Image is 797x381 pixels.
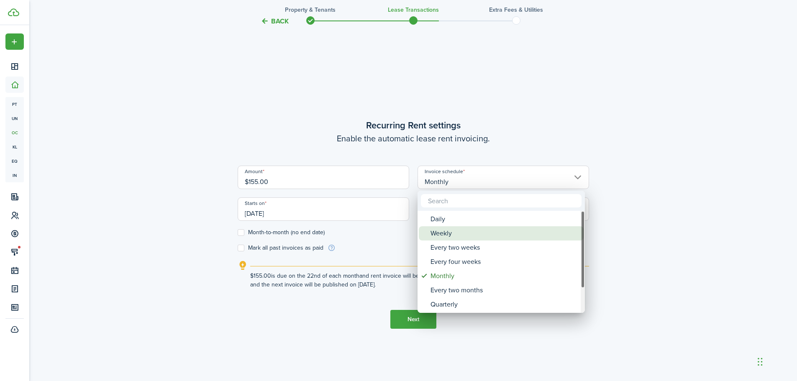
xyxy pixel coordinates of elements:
div: Daily [431,212,579,226]
div: Every four weeks [431,255,579,269]
div: Quarterly [431,297,579,312]
div: Monthly [431,269,579,283]
input: Search [421,194,582,207]
div: Weekly [431,226,579,240]
div: Every two months [431,283,579,297]
mbsc-wheel: Invoice schedule [418,211,585,313]
div: Every two weeks [431,240,579,255]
